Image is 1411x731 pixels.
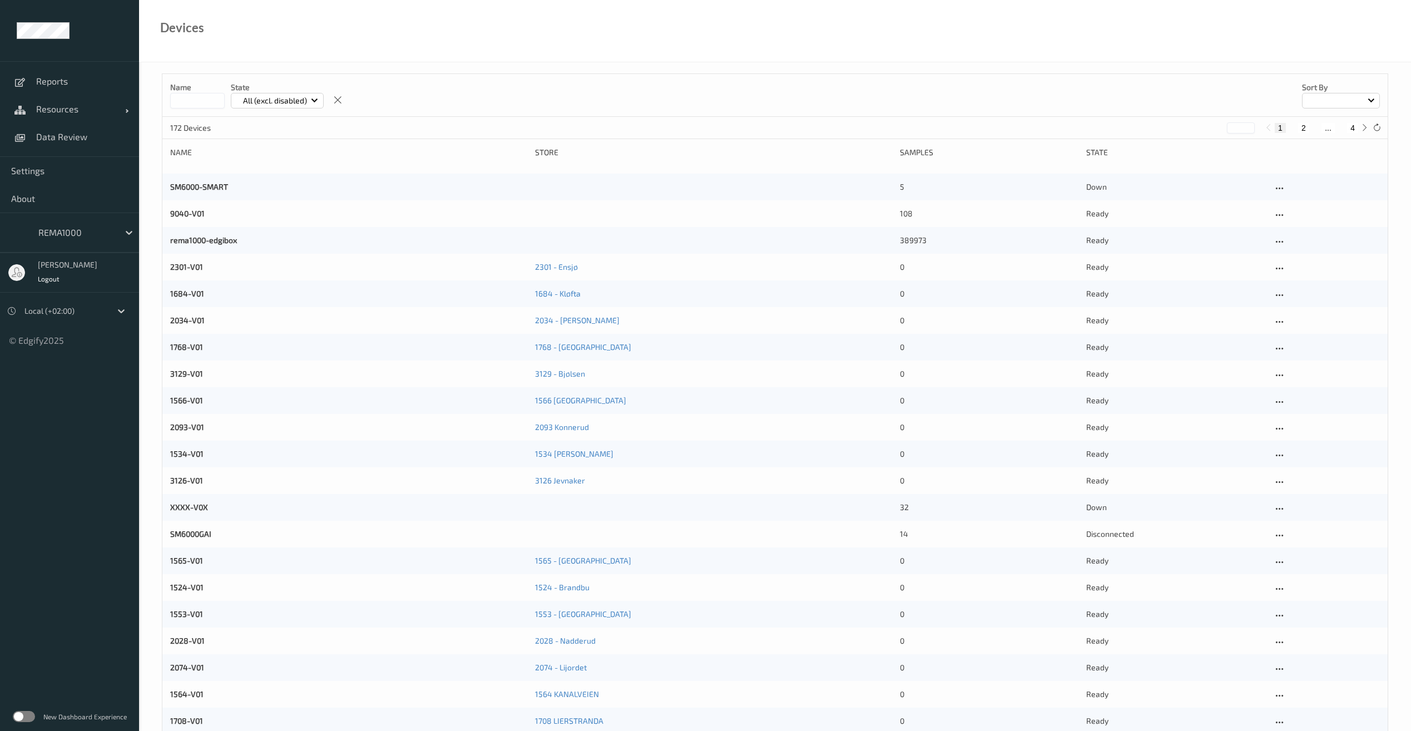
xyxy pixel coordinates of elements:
[1086,147,1265,158] div: State
[170,262,203,271] a: 2301-V01
[900,582,1078,593] div: 0
[170,369,203,378] a: 3129-V01
[535,556,631,565] a: 1565 - [GEOGRAPHIC_DATA]
[1086,555,1265,566] p: ready
[170,502,208,512] a: XXXX-V0X
[170,556,203,565] a: 1565-V01
[900,502,1078,513] div: 32
[900,448,1078,460] div: 0
[535,663,587,672] a: 2074 - Lijordet
[535,422,589,432] a: 2093 Konnerud
[1086,475,1265,486] p: ready
[900,555,1078,566] div: 0
[535,262,578,271] a: 2301 - Ensjø
[1086,529,1265,540] p: disconnected
[170,342,203,352] a: 1768-V01
[170,235,237,245] a: rema1000-edgibox
[900,147,1078,158] div: Samples
[535,689,599,699] a: 1564 KANALVEIEN
[900,715,1078,727] div: 0
[170,609,203,619] a: 1553-V01
[170,209,205,218] a: 9040-V01
[231,82,324,93] p: State
[170,182,228,191] a: SM6000-SMART
[170,716,203,725] a: 1708-V01
[170,449,204,458] a: 1534-V01
[900,635,1078,646] div: 0
[1275,123,1286,133] button: 1
[170,582,204,592] a: 1524-V01
[170,122,254,134] p: 172 Devices
[535,636,596,645] a: 2028 - Nadderud
[900,261,1078,273] div: 0
[1086,609,1265,620] p: ready
[1086,448,1265,460] p: ready
[1086,502,1265,513] p: down
[535,369,585,378] a: 3129 - Bjølsen
[900,235,1078,246] div: 389973
[1086,715,1265,727] p: ready
[1086,261,1265,273] p: ready
[535,716,603,725] a: 1708 LIERSTRANDA
[1086,288,1265,299] p: ready
[170,689,204,699] a: 1564-V01
[1086,208,1265,219] p: ready
[535,289,581,298] a: 1684 - Kløfta
[1321,123,1335,133] button: ...
[535,315,620,325] a: 2034 - [PERSON_NAME]
[170,289,204,298] a: 1684-V01
[900,208,1078,219] div: 108
[900,689,1078,700] div: 0
[170,315,205,325] a: 2034-V01
[1086,368,1265,379] p: ready
[535,396,626,405] a: 1566 [GEOGRAPHIC_DATA]
[900,315,1078,326] div: 0
[170,529,211,539] a: SM6000GAI
[1086,181,1265,192] p: down
[1086,315,1265,326] p: ready
[900,368,1078,379] div: 0
[900,422,1078,433] div: 0
[170,476,203,485] a: 3126-V01
[1298,123,1309,133] button: 2
[170,663,204,672] a: 2074-V01
[170,422,204,432] a: 2093-V01
[1086,235,1265,246] p: ready
[1086,635,1265,646] p: ready
[170,396,203,405] a: 1566-V01
[900,181,1078,192] div: 5
[1086,422,1265,433] p: ready
[535,582,590,592] a: 1524 - Brandbu
[900,288,1078,299] div: 0
[1086,689,1265,700] p: ready
[900,529,1078,540] div: 14
[900,395,1078,406] div: 0
[170,82,225,93] p: Name
[170,636,205,645] a: 2028-V01
[535,476,585,485] a: 3126 Jevnaker
[535,449,613,458] a: 1534 [PERSON_NAME]
[535,609,631,619] a: 1553 - [GEOGRAPHIC_DATA]
[1302,82,1380,93] p: Sort by
[1086,582,1265,593] p: ready
[170,147,527,158] div: Name
[900,342,1078,353] div: 0
[535,342,631,352] a: 1768 - [GEOGRAPHIC_DATA]
[900,475,1078,486] div: 0
[1086,662,1265,673] p: ready
[900,609,1078,620] div: 0
[535,147,892,158] div: Store
[1347,123,1358,133] button: 4
[1086,395,1265,406] p: ready
[239,95,311,106] p: All (excl. disabled)
[900,662,1078,673] div: 0
[160,22,204,33] div: Devices
[1086,342,1265,353] p: ready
